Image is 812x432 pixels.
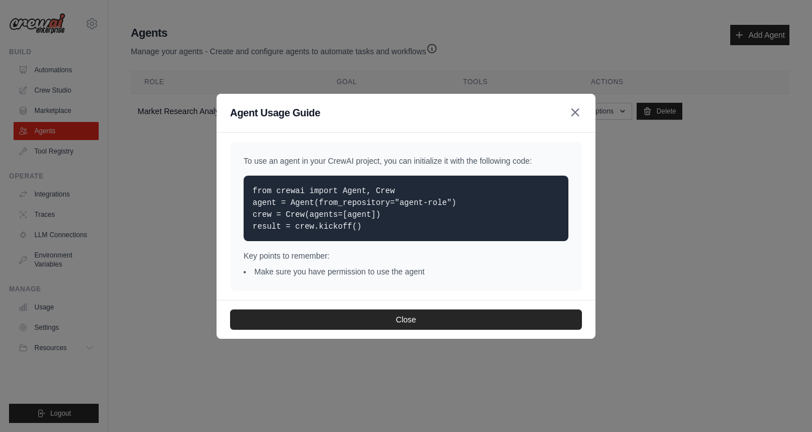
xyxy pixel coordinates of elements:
[230,105,320,121] h3: Agent Usage Guide
[244,250,568,261] p: Key points to remember:
[230,309,582,330] button: Close
[244,266,568,277] li: Make sure you have permission to use the agent
[244,155,568,167] p: To use an agent in your CrewAI project, you can initialize it with the following code:
[253,186,456,231] code: from crewai import Agent, Crew agent = Agent(from_repository="agent-role") crew = Crew(agents=[ag...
